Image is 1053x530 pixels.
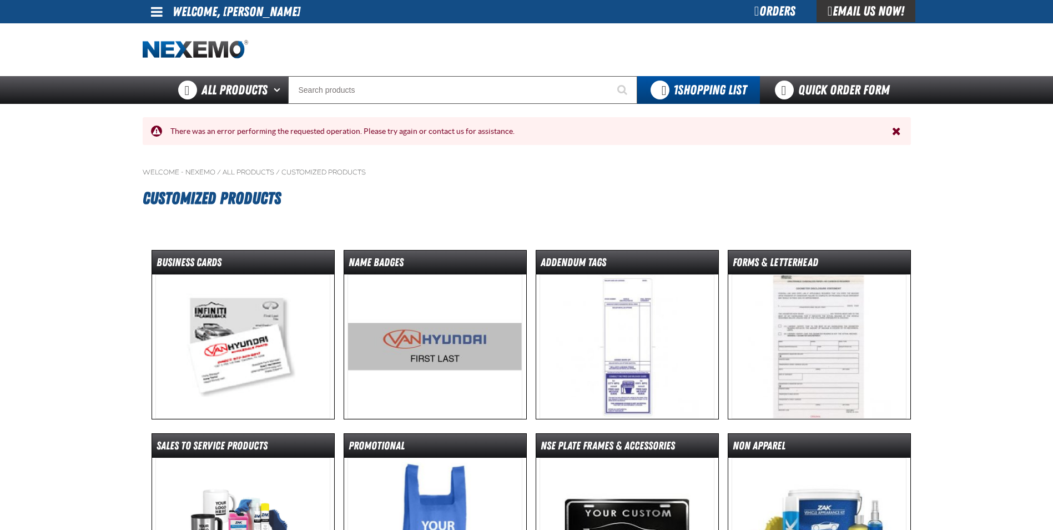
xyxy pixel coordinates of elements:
[276,168,280,177] span: /
[673,82,678,98] strong: 1
[760,76,910,104] a: Quick Order Form
[201,80,268,100] span: All Products
[270,76,288,104] button: Open All Products pages
[143,40,248,59] img: Nexemo logo
[162,126,892,137] div: There was an error performing the requested operation. Please try again or contact us for assista...
[344,255,526,274] dt: Name Badges
[889,123,905,139] button: Close the Notification
[540,274,714,419] img: Addendum Tags
[536,250,719,419] a: Addendum Tags
[281,168,366,177] a: Customized Products
[143,168,911,177] nav: Breadcrumbs
[288,76,637,104] input: Search
[609,76,637,104] button: Start Searching
[728,438,910,458] dt: Non Apparel
[536,255,718,274] dt: Addendum Tags
[732,274,906,419] img: Forms & Letterhead
[344,438,526,458] dt: Promotional
[728,250,911,419] a: Forms & Letterhead
[217,168,221,177] span: /
[637,76,760,104] button: You have 1 Shopping List. Open to view details
[152,255,334,274] dt: Business Cards
[143,40,248,59] a: Home
[143,168,215,177] a: Welcome - Nexemo
[152,438,334,458] dt: Sales to Service Products
[728,255,910,274] dt: Forms & Letterhead
[344,250,527,419] a: Name Badges
[155,274,330,419] img: Business Cards
[223,168,274,177] a: All Products
[143,183,911,213] h1: Customized Products
[536,438,718,458] dt: nse Plate Frames & Accessories
[152,250,335,419] a: Business Cards
[673,82,747,98] span: Shopping List
[347,274,522,419] img: Name Badges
